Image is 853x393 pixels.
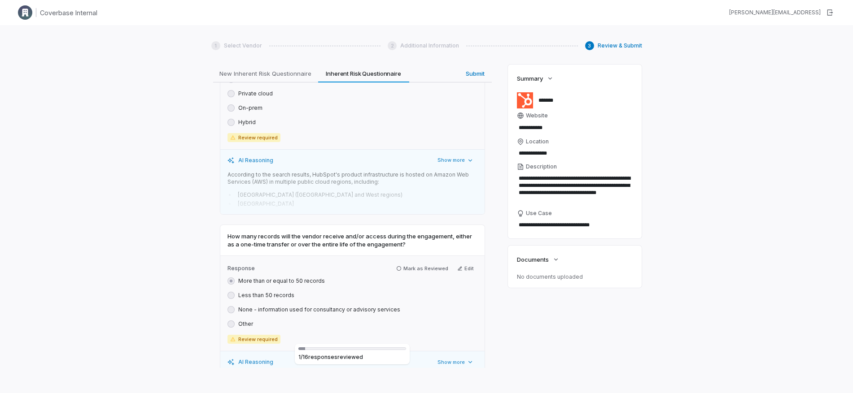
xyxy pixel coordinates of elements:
label: Less than 50 records [238,292,294,299]
span: Summary [517,74,543,82]
label: More than or equal to 50 records [238,277,325,285]
div: 1 [211,41,220,50]
label: On-prem [238,104,262,112]
li: [GEOGRAPHIC_DATA] [236,200,477,207]
div: 3 [585,41,594,50]
span: Documents [517,255,549,263]
div: [PERSON_NAME][EMAIL_ADDRESS] [729,9,821,16]
span: Inherent Risk Questionnaire [322,68,405,79]
span: New Inherent Risk Questionnaire [216,68,315,79]
span: Use Case [526,210,552,217]
span: Submit [462,68,488,79]
span: Select Vendor [224,42,262,49]
div: 1 / 16 response s reviewed [298,354,406,361]
input: Website [517,121,618,134]
button: Edit [454,263,477,274]
span: Review required [227,335,280,344]
span: Website [526,112,548,119]
span: How many records will the vendor receive and/or access during the engagement, either as a one-tim... [227,232,477,248]
p: According to the search results, HubSpot's product infrastructure is hosted on Amazon Web Service... [227,171,477,186]
input: Location [517,147,633,160]
div: 2 [388,41,397,50]
span: Description [526,163,557,170]
span: Additional Information [400,42,459,49]
span: Review required [227,133,280,142]
textarea: Use Case [517,219,633,231]
li: [GEOGRAPHIC_DATA] ([GEOGRAPHIC_DATA] and West regions) [236,191,477,199]
label: Hybrid [238,119,256,126]
button: Summary [514,69,556,88]
label: Other [238,320,253,328]
span: AI Reasoning [238,157,273,164]
textarea: Description [517,172,633,206]
span: Location [526,138,549,145]
span: Review & Submit [598,42,642,49]
button: Show more [434,155,477,166]
label: Private cloud [238,90,273,97]
p: No documents uploaded [517,273,633,281]
button: Mark as Reviewed [393,263,452,274]
button: Documents [514,250,562,269]
h1: Coverbase Internal [40,8,97,17]
label: Response [227,265,391,272]
img: Clerk Logo [18,5,32,20]
label: None - information used for consultancy or advisory services [238,306,400,313]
